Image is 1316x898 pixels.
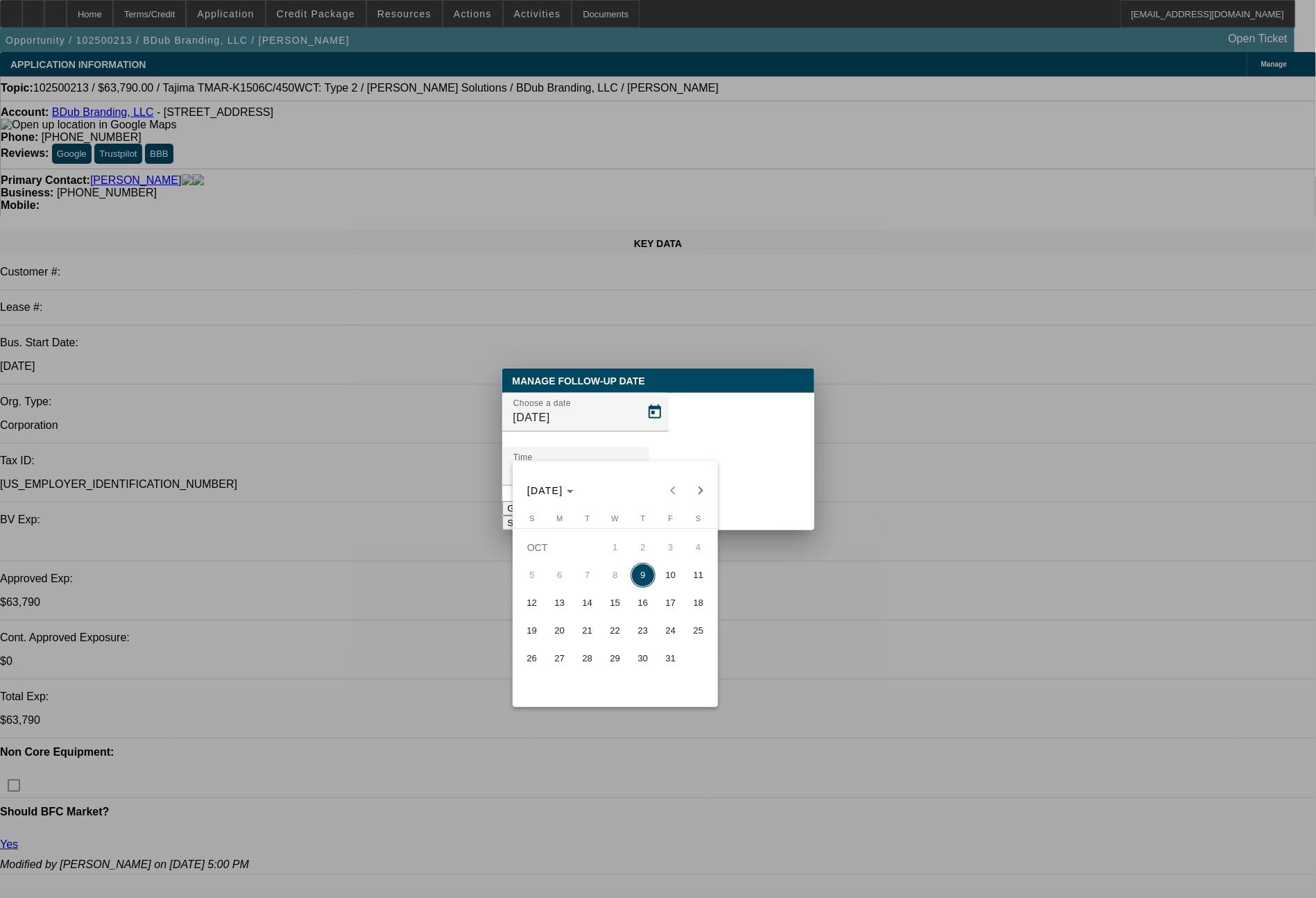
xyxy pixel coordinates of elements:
span: S [696,514,701,523]
span: T [640,514,645,523]
span: 16 [631,591,656,616]
button: October 18, 2025 [685,589,712,617]
span: W [612,514,619,523]
button: October 26, 2025 [518,645,546,672]
button: October 19, 2025 [518,617,546,645]
button: October 17, 2025 [657,589,685,617]
span: F [668,514,673,523]
button: October 10, 2025 [657,561,685,589]
span: 10 [658,563,683,588]
button: October 28, 2025 [574,645,601,672]
button: October 15, 2025 [601,589,629,617]
span: 29 [603,646,628,671]
button: October 16, 2025 [629,589,657,617]
span: 15 [603,591,628,616]
button: October 8, 2025 [601,561,629,589]
button: October 27, 2025 [546,645,574,672]
span: 12 [520,591,545,616]
button: October 12, 2025 [518,589,546,617]
button: October 24, 2025 [657,617,685,645]
span: 27 [547,646,572,671]
span: 18 [686,591,711,616]
span: 20 [547,618,572,643]
button: Next month [687,477,715,505]
button: October 25, 2025 [685,617,712,645]
span: [DATE] [527,485,563,496]
span: 3 [658,535,683,560]
span: 14 [575,591,600,616]
span: 5 [520,563,545,588]
span: 8 [603,563,628,588]
span: 2 [631,535,656,560]
span: 30 [631,646,656,671]
button: October 11, 2025 [685,561,712,589]
button: October 29, 2025 [601,645,629,672]
button: October 14, 2025 [574,589,601,617]
span: 9 [631,563,656,588]
span: 31 [658,646,683,671]
span: 4 [686,535,711,560]
span: 1 [603,535,628,560]
button: October 13, 2025 [546,589,574,617]
span: 26 [520,646,545,671]
button: October 20, 2025 [546,617,574,645]
span: 28 [575,646,600,671]
span: S [529,514,534,523]
span: 7 [575,563,600,588]
td: OCT [518,534,601,561]
span: M [556,514,563,523]
span: 17 [658,591,683,616]
button: October 31, 2025 [657,645,685,672]
span: 24 [658,618,683,643]
button: October 2, 2025 [629,534,657,561]
span: 25 [686,618,711,643]
button: October 4, 2025 [685,534,712,561]
span: 22 [603,618,628,643]
button: October 21, 2025 [574,617,601,645]
button: October 22, 2025 [601,617,629,645]
button: October 30, 2025 [629,645,657,672]
span: T [585,514,590,523]
span: 19 [520,618,545,643]
button: October 7, 2025 [574,561,601,589]
button: October 1, 2025 [601,534,629,561]
span: 6 [547,563,572,588]
span: 13 [547,591,572,616]
span: 11 [686,563,711,588]
button: Choose month and year [522,478,579,503]
span: 21 [575,618,600,643]
button: October 9, 2025 [629,561,657,589]
button: October 6, 2025 [546,561,574,589]
button: October 5, 2025 [518,561,546,589]
button: October 3, 2025 [657,534,685,561]
button: October 23, 2025 [629,617,657,645]
span: 23 [631,618,656,643]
